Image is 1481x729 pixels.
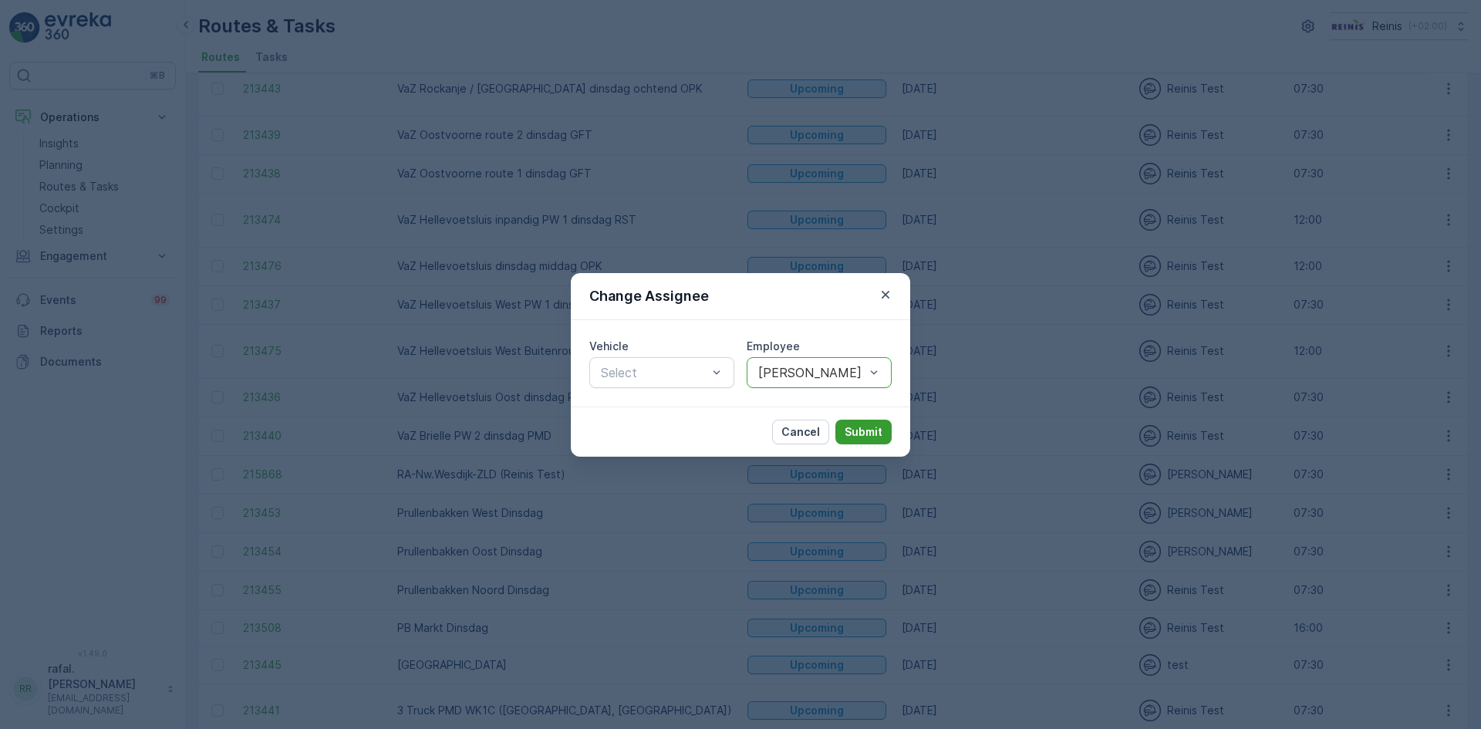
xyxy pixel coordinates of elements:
[835,420,892,444] button: Submit
[781,424,820,440] p: Cancel
[601,363,707,382] p: Select
[772,420,829,444] button: Cancel
[589,339,629,353] label: Vehicle
[845,424,882,440] p: Submit
[589,285,709,307] p: Change Assignee
[747,339,800,353] label: Employee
